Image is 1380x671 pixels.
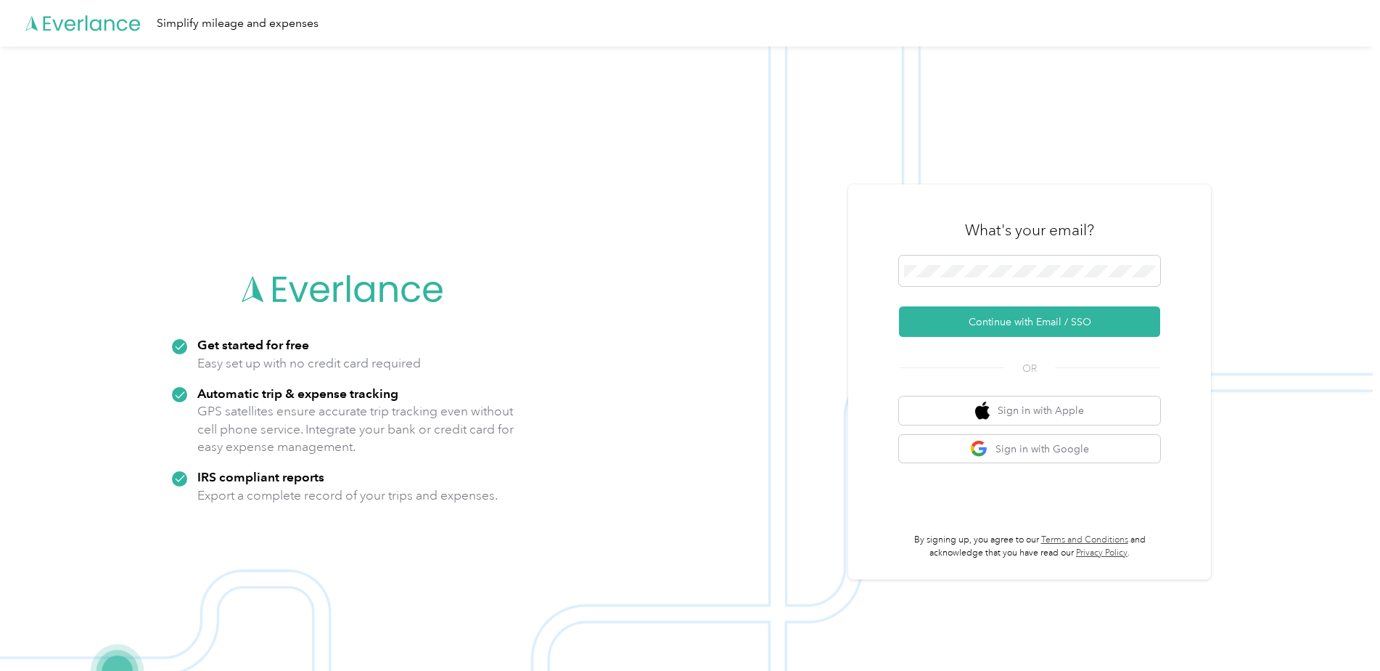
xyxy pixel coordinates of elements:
strong: Get started for free [197,337,309,352]
iframe: Everlance-gr Chat Button Frame [1299,590,1380,671]
h3: What's your email? [965,220,1094,240]
p: Export a complete record of your trips and expenses. [197,487,498,505]
strong: IRS compliant reports [197,469,324,484]
button: google logoSign in with Google [899,435,1160,463]
button: Continue with Email / SSO [899,306,1160,337]
span: OR [1004,361,1055,376]
a: Terms and Conditions [1041,534,1128,545]
a: Privacy Policy [1076,548,1128,558]
div: Simplify mileage and expenses [157,15,319,33]
p: Easy set up with no credit card required [197,354,421,373]
p: By signing up, you agree to our and acknowledge that you have read our . [899,534,1160,559]
p: GPS satellites ensure accurate trip tracking even without cell phone service. Integrate your bank... [197,402,514,456]
img: apple logo [975,402,990,420]
strong: Automatic trip & expense tracking [197,386,398,401]
button: apple logoSign in with Apple [899,396,1160,425]
img: google logo [970,440,988,458]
